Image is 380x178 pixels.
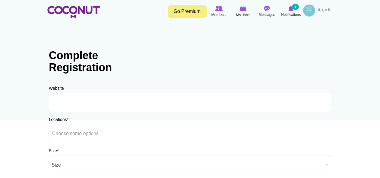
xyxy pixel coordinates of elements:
[49,148,59,154] label: Size
[168,5,207,18] a: Go Premium
[255,5,279,18] a: Messages Messages
[57,148,59,153] span: This field is required.
[47,6,100,18] img: Home
[67,117,68,122] span: This field is required.
[211,12,226,18] span: Members
[279,5,303,18] a: Notifications Notifications 1
[215,6,223,11] img: Browse Members
[207,5,231,18] a: Browse Members Members
[52,155,323,175] span: Size
[231,5,255,19] a: My Jobs My Jobs
[264,6,270,11] img: Messages
[240,6,246,11] img: My Jobs
[292,4,299,10] small: 1
[236,12,250,18] span: My Jobs
[281,12,301,18] span: Notifications
[259,12,275,18] span: Messages
[49,85,64,91] label: Website
[315,5,333,17] a: العربية
[288,6,293,11] img: Notifications
[49,50,124,73] h1: Complete Registration
[49,116,68,122] label: Locations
